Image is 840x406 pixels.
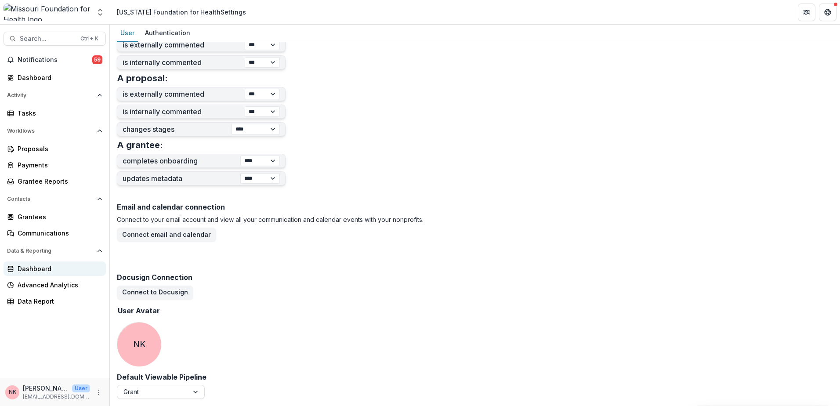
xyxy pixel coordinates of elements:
[4,32,106,46] button: Search...
[79,34,100,43] div: Ctrl + K
[117,140,163,150] h3: A grantee:
[23,384,69,393] p: [PERSON_NAME]
[4,294,106,308] a: Data Report
[18,109,99,118] div: Tasks
[117,373,206,381] h2: Default Viewable Pipeline
[4,53,106,67] button: Notifications59
[92,55,102,64] span: 59
[141,26,194,39] div: Authentication
[18,212,99,221] div: Grantees
[18,228,99,238] div: Communications
[798,4,815,21] button: Partners
[20,35,75,43] span: Search...
[4,4,91,21] img: Missouri Foundation for Health logo
[72,384,90,392] p: User
[117,26,138,39] div: User
[113,6,250,18] nav: breadcrumb
[4,70,106,85] a: Dashboard
[18,144,99,153] div: Proposals
[123,58,245,67] label: is internally commented
[18,297,99,306] div: Data Report
[7,196,94,202] span: Contacts
[7,248,94,254] span: Data & Reporting
[4,226,106,240] a: Communications
[7,92,94,98] span: Activity
[4,88,106,102] button: Open Activity
[819,4,836,21] button: Get Help
[18,177,99,186] div: Grantee Reports
[18,73,99,82] div: Dashboard
[123,90,245,98] label: is externally commented
[123,157,240,165] label: completes onboarding
[4,124,106,138] button: Open Workflows
[4,192,106,206] button: Open Contacts
[18,280,99,290] div: Advanced Analytics
[117,286,193,300] button: Connect to Docusign
[4,106,106,120] a: Tasks
[4,261,106,276] a: Dashboard
[123,41,245,49] label: is externally commented
[18,264,99,273] div: Dashboard
[94,4,106,21] button: Open entity switcher
[133,340,146,348] div: Nancy Kelley
[23,393,90,401] p: [EMAIL_ADDRESS][DOMAIN_NAME]
[4,244,106,258] button: Open Data & Reporting
[123,174,240,183] label: updates metadata
[117,203,833,211] h2: Email and calendar connection
[141,25,194,42] a: Authentication
[9,389,16,395] div: Nancy Kelley
[117,25,138,42] a: User
[117,228,216,242] button: Connect email and calendar
[118,307,160,315] h2: User Avatar
[117,73,168,83] h3: A proposal:
[7,128,94,134] span: Workflows
[123,125,232,134] label: changes stages
[18,160,99,170] div: Payments
[117,215,833,224] p: Connect to your email account and view all your communication and calendar events with your nonpr...
[117,273,833,282] h2: Docusign Connection
[94,387,104,398] button: More
[4,174,106,188] a: Grantee Reports
[4,141,106,156] a: Proposals
[18,56,92,64] span: Notifications
[123,108,245,116] label: is internally commented
[117,7,246,17] div: [US_STATE] Foundation for Health Settings
[4,210,106,224] a: Grantees
[4,158,106,172] a: Payments
[4,278,106,292] a: Advanced Analytics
